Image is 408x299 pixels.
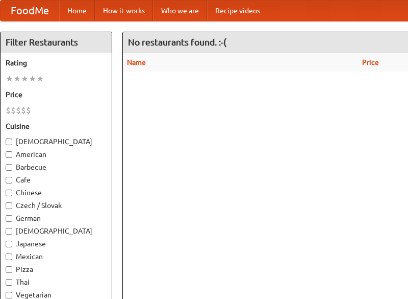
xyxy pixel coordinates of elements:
li: $ [26,105,31,116]
label: Chinese [6,188,107,198]
input: Barbecue [6,164,12,171]
li: ★ [21,73,29,84]
input: Pizza [6,266,12,273]
label: Japanese [6,239,107,249]
li: $ [16,105,21,116]
label: Pizza [6,264,107,274]
a: FoodMe [1,1,59,21]
input: Cafe [6,177,12,183]
label: Mexican [6,251,107,262]
li: ★ [36,73,44,84]
a: How it works [95,1,153,21]
a: Who we are [153,1,207,21]
label: Thai [6,277,107,287]
a: Home [59,1,95,21]
h5: Price [6,89,107,100]
label: [DEMOGRAPHIC_DATA] [6,226,107,236]
h4: Filter Restaurants [1,32,112,53]
li: ★ [13,73,21,84]
li: $ [11,105,16,116]
label: American [6,149,107,159]
input: [DEMOGRAPHIC_DATA] [6,139,12,145]
label: Barbecue [6,162,107,172]
input: Japanese [6,241,12,247]
input: [DEMOGRAPHIC_DATA] [6,228,12,235]
input: Mexican [6,254,12,260]
h5: Cuisine [6,121,107,131]
a: Recipe videos [207,1,268,21]
ng-pluralize: No restaurants found. :-( [128,37,226,47]
a: Name [127,58,146,66]
a: Price [362,58,379,66]
li: ★ [29,73,36,84]
li: ★ [6,73,13,84]
input: Czech / Slovak [6,202,12,209]
h5: Rating [6,58,107,68]
label: [DEMOGRAPHIC_DATA] [6,136,107,147]
label: Czech / Slovak [6,200,107,211]
li: $ [21,105,26,116]
li: $ [6,105,11,116]
label: German [6,213,107,223]
input: Vegetarian [6,292,12,298]
input: Thai [6,279,12,286]
input: Chinese [6,190,12,196]
label: Cafe [6,175,107,185]
input: American [6,151,12,158]
input: German [6,215,12,222]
